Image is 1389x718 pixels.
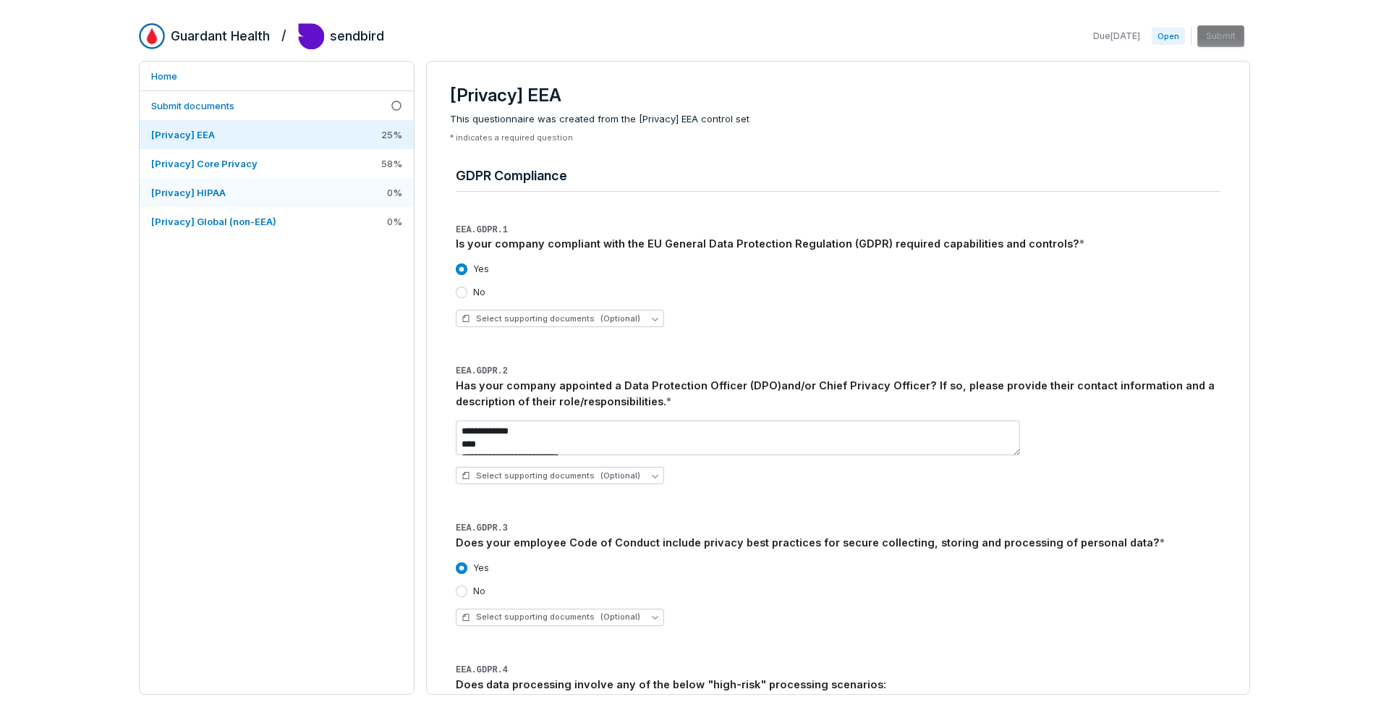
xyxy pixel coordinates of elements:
span: 25 % [381,128,402,141]
span: Select supporting documents [462,612,640,622]
div: Does your employee Code of Conduct include privacy best practices for secure collecting, storing ... [456,535,1220,551]
span: (Optional) [600,612,640,622]
span: EEA.GDPR.3 [456,523,508,533]
span: EEA.GDPR.1 [456,225,508,235]
label: No [473,287,485,298]
a: [Privacy] Global (non-EEA)0% [140,207,414,236]
span: EEA.GDPR.4 [456,665,508,675]
span: Due [DATE] [1093,30,1140,42]
div: Is your company compliant with the EU General Data Protection Regulation (GDPR) required capabili... [456,236,1220,252]
h2: / [281,23,286,45]
p: * indicates a required question [450,132,1226,143]
div: Has your company appointed a Data Protection Officer (DPO)and/or Chief Privacy Officer? If so, pl... [456,378,1220,410]
h3: [Privacy] EEA [450,85,1226,106]
span: [Privacy] HIPAA [151,187,226,198]
span: This questionnaire was created from the [Privacy] EEA control set [450,112,1226,127]
span: Submit documents [151,100,234,111]
label: Yes [473,263,489,275]
span: (Optional) [600,313,640,324]
label: Yes [473,562,489,574]
span: 0 % [387,215,402,228]
span: [Privacy] EEA [151,129,215,140]
span: Select supporting documents [462,313,640,324]
span: 58 % [381,157,402,170]
span: Open [1152,28,1185,45]
a: Home [140,62,414,90]
h4: GDPR Compliance [456,166,1220,185]
h2: Guardant Health [171,27,270,46]
label: No [473,586,485,597]
a: [Privacy] EEA25% [140,120,414,149]
a: Submit documents [140,91,414,120]
span: (Optional) [600,470,640,481]
span: [Privacy] Global (non-EEA) [151,216,276,227]
h2: sendbird [330,27,384,46]
span: 0 % [387,186,402,199]
a: [Privacy] HIPAA0% [140,178,414,207]
a: [Privacy] Core Privacy58% [140,149,414,178]
span: Select supporting documents [462,470,640,481]
span: EEA.GDPR.2 [456,366,508,376]
span: [Privacy] Core Privacy [151,158,258,169]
